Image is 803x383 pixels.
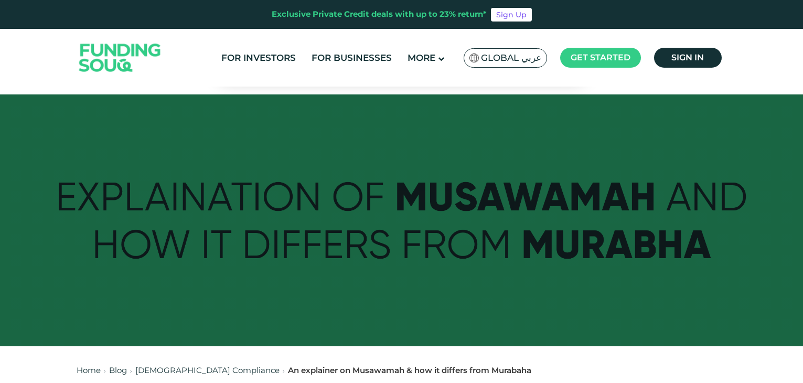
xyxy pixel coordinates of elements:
a: Sign Up [491,8,532,22]
div: Exclusive Private Credit deals with up to 23% return* [272,8,487,20]
img: SA Flag [469,54,479,62]
a: For Investors [219,49,298,67]
span: Sign in [671,52,704,62]
img: Logo [69,31,172,84]
a: For Businesses [309,49,394,67]
a: Blog [109,365,127,375]
span: More [408,52,435,63]
a: [DEMOGRAPHIC_DATA] Compliance [135,365,280,375]
span: Get started [571,52,630,62]
div: An explainer on Musawamah & how it differs from Murabaha [288,365,531,377]
a: Home [77,365,101,375]
a: Sign in [654,48,722,68]
span: Global عربي [481,52,541,64]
